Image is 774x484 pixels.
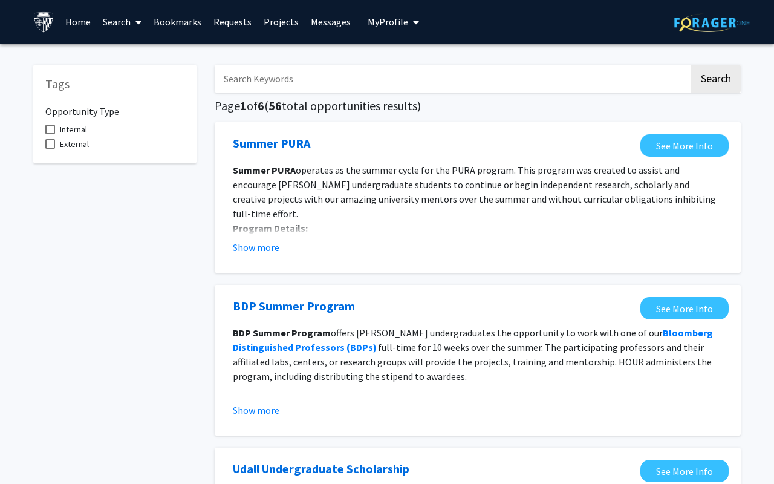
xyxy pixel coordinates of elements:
a: Opens in a new tab [233,460,409,478]
a: Opens in a new tab [233,297,355,315]
span: My Profile [368,16,408,28]
span: operates as the summer cycle for the PURA program. This program was created to assist and encoura... [233,164,716,220]
a: Search [97,1,148,43]
a: Projects [258,1,305,43]
button: Search [691,65,741,93]
a: Opens in a new tab [640,297,729,319]
span: 1 [240,98,247,113]
a: Messages [305,1,357,43]
a: Opens in a new tab [233,134,310,152]
input: Search Keywords [215,65,689,93]
span: 56 [268,98,282,113]
a: Opens in a new tab [640,460,729,482]
button: Show more [233,403,279,417]
span: External [60,137,89,151]
iframe: Chat [9,430,51,475]
span: 6 [258,98,264,113]
strong: Program Details: [233,222,308,234]
a: Opens in a new tab [640,134,729,157]
a: Requests [207,1,258,43]
strong: BDP Summer Program [233,327,331,339]
h5: Tags [45,77,184,91]
img: Johns Hopkins University Logo [33,11,54,33]
img: ForagerOne Logo [674,13,750,32]
h5: Page of ( total opportunities results) [215,99,741,113]
p: offers [PERSON_NAME] undergraduates the opportunity to work with one of our full-time for 10 week... [233,325,723,384]
a: Home [59,1,97,43]
a: Bookmarks [148,1,207,43]
button: Show more [233,240,279,255]
strong: Summer PURA [233,164,296,176]
h6: Opportunity Type [45,96,184,117]
span: Internal [60,122,87,137]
